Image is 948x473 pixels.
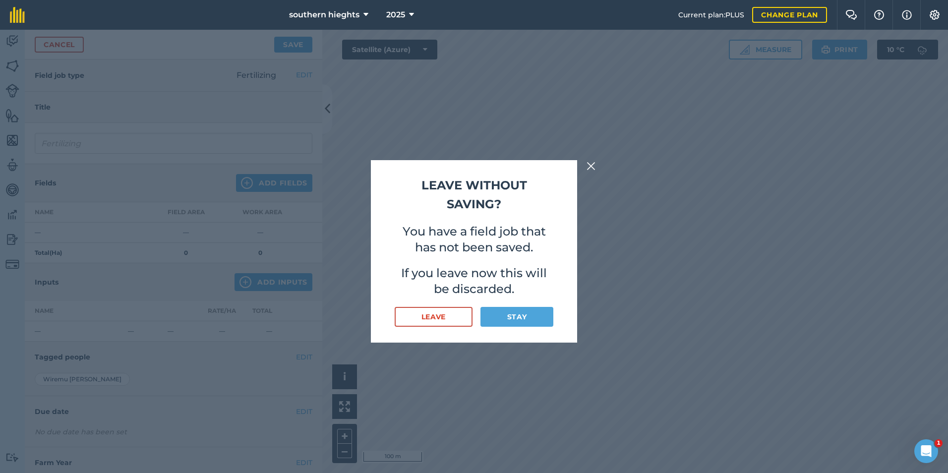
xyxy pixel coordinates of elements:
[395,224,553,255] p: You have a field job that has not been saved.
[914,439,938,463] iframe: Intercom live chat
[395,265,553,297] p: If you leave now this will be discarded.
[10,7,25,23] img: fieldmargin Logo
[678,9,744,20] span: Current plan : PLUS
[929,10,941,20] img: A cog icon
[289,9,359,21] span: southern hieghts
[395,307,473,327] button: Leave
[395,176,553,214] h2: Leave without saving?
[935,439,943,447] span: 1
[480,307,553,327] button: Stay
[386,9,405,21] span: 2025
[752,7,827,23] a: Change plan
[902,9,912,21] img: svg+xml;base64,PHN2ZyB4bWxucz0iaHR0cDovL3d3dy53My5vcmcvMjAwMC9zdmciIHdpZHRoPSIxNyIgaGVpZ2h0PSIxNy...
[873,10,885,20] img: A question mark icon
[845,10,857,20] img: Two speech bubbles overlapping with the left bubble in the forefront
[587,160,595,172] img: svg+xml;base64,PHN2ZyB4bWxucz0iaHR0cDovL3d3dy53My5vcmcvMjAwMC9zdmciIHdpZHRoPSIyMiIgaGVpZ2h0PSIzMC...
